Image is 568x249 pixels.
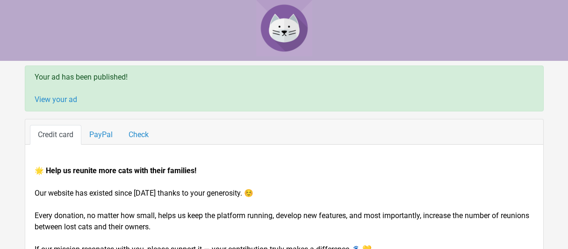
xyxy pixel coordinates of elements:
a: Check [121,125,157,145]
a: View your ad [35,95,77,104]
div: Your ad has been published! [25,66,544,111]
a: Credit card [30,125,81,145]
a: PayPal [81,125,121,145]
strong: 🌟 Help us reunite more cats with their families! [35,166,196,175]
